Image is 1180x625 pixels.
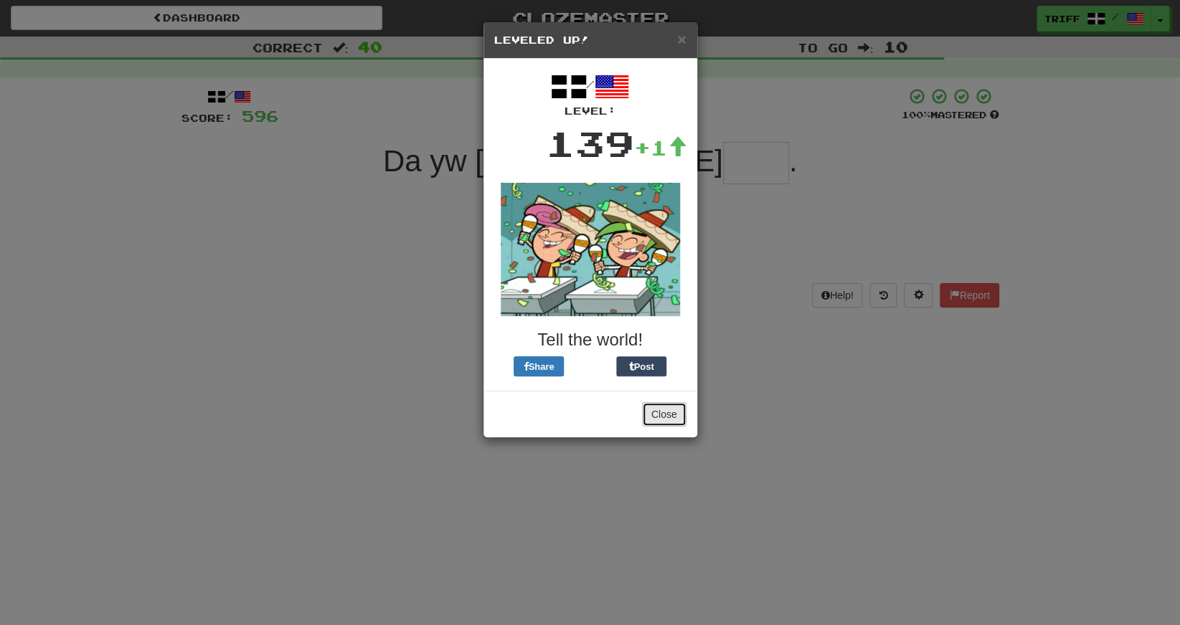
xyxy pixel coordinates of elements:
img: fairly-odd-parents-da00311291977d55ff188899e898f38bf0ea27628e4b7d842fa96e17094d9a08.gif [501,183,680,316]
button: Share [514,356,564,376]
div: 139 [546,118,634,168]
button: Post [616,356,666,376]
h3: Tell the world! [494,330,686,349]
div: +1 [634,133,687,162]
button: Close [677,32,686,47]
div: / [494,70,686,118]
span: × [677,31,686,47]
h5: Leveled Up! [494,33,686,47]
button: Close [642,402,686,426]
div: Level: [494,104,686,118]
iframe: X Post Button [564,356,616,376]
